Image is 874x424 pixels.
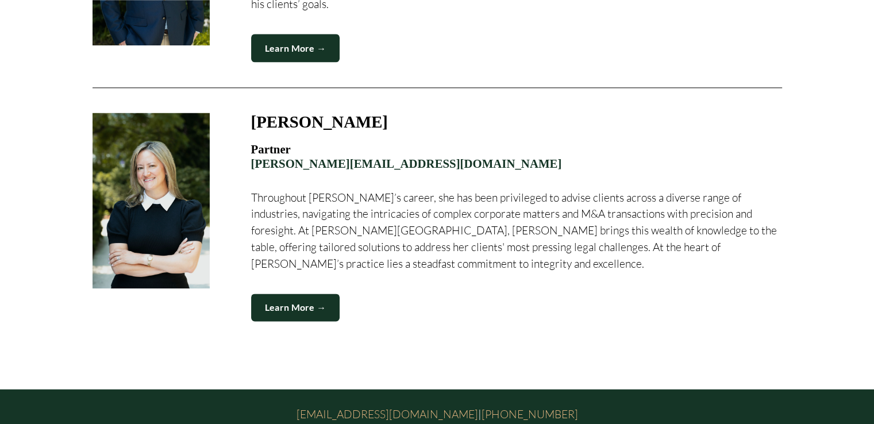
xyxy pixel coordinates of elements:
[251,142,782,171] h4: Partner
[251,294,340,322] a: Learn More →
[297,406,478,423] a: [EMAIL_ADDRESS][DOMAIN_NAME]
[482,406,578,423] a: [PHONE_NUMBER]
[251,34,340,62] a: Learn More →
[251,190,782,272] p: Throughout [PERSON_NAME]’s career, she has been privileged to advise clients across a diverse ran...
[251,113,388,131] h3: [PERSON_NAME]
[251,157,562,170] a: [PERSON_NAME][EMAIL_ADDRESS][DOMAIN_NAME]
